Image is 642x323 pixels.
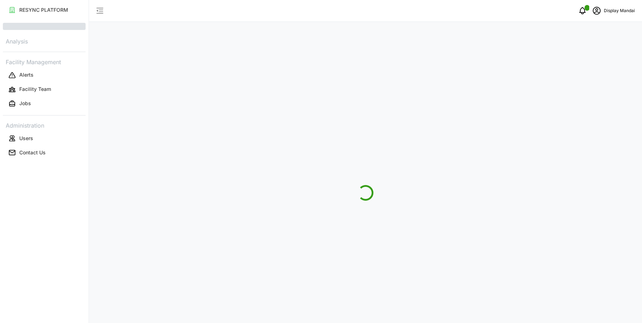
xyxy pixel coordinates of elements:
[3,69,86,82] button: Alerts
[575,4,590,18] button: notifications
[3,82,86,97] a: Facility Team
[3,97,86,111] a: Jobs
[3,131,86,145] a: Users
[19,100,31,107] p: Jobs
[3,146,86,159] button: Contact Us
[3,132,86,145] button: Users
[3,4,86,16] button: RESYNC PLATFORM
[19,135,33,142] p: Users
[3,97,86,110] button: Jobs
[19,71,34,78] p: Alerts
[19,86,51,93] p: Facility Team
[3,83,86,96] button: Facility Team
[3,68,86,82] a: Alerts
[19,149,46,156] p: Contact Us
[3,36,86,46] p: Analysis
[3,56,86,67] p: Facility Management
[3,120,86,130] p: Administration
[19,6,68,14] p: RESYNC PLATFORM
[590,4,604,18] button: schedule
[604,7,635,14] p: Display Mandai
[3,3,86,17] a: RESYNC PLATFORM
[3,145,86,160] a: Contact Us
